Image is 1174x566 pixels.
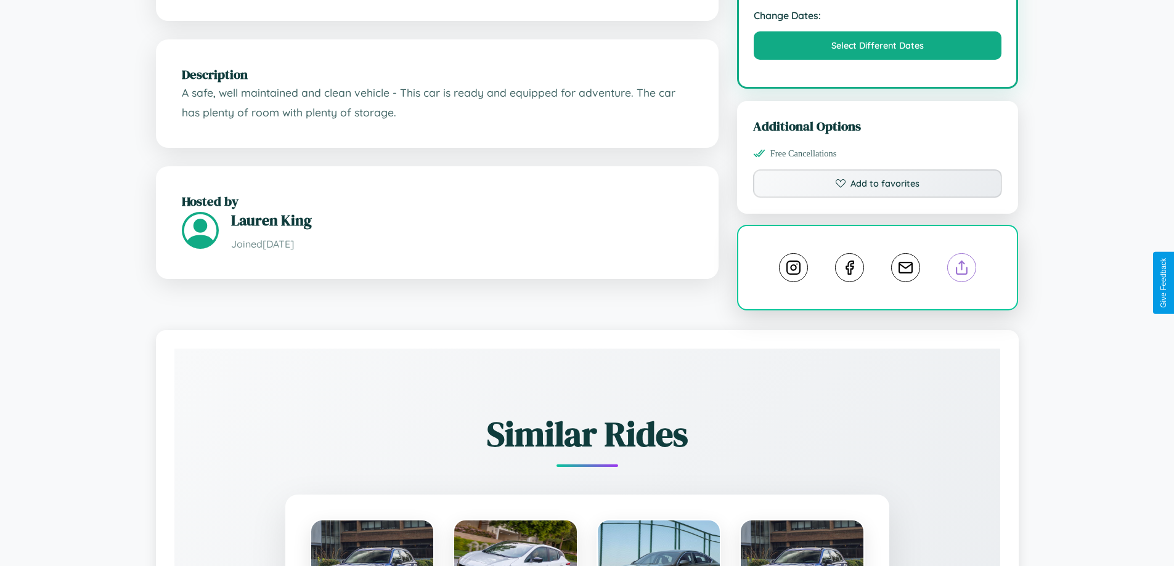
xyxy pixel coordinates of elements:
h3: Lauren King [231,210,693,230]
strong: Change Dates: [754,9,1002,22]
button: Select Different Dates [754,31,1002,60]
button: Add to favorites [753,169,1003,198]
h2: Hosted by [182,192,693,210]
div: Give Feedback [1159,258,1168,308]
h3: Additional Options [753,117,1003,135]
h2: Similar Rides [218,410,957,458]
p: A safe, well maintained and clean vehicle - This car is ready and equipped for adventure. The car... [182,83,693,122]
h2: Description [182,65,693,83]
p: Joined [DATE] [231,235,693,253]
span: Free Cancellations [770,148,837,159]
